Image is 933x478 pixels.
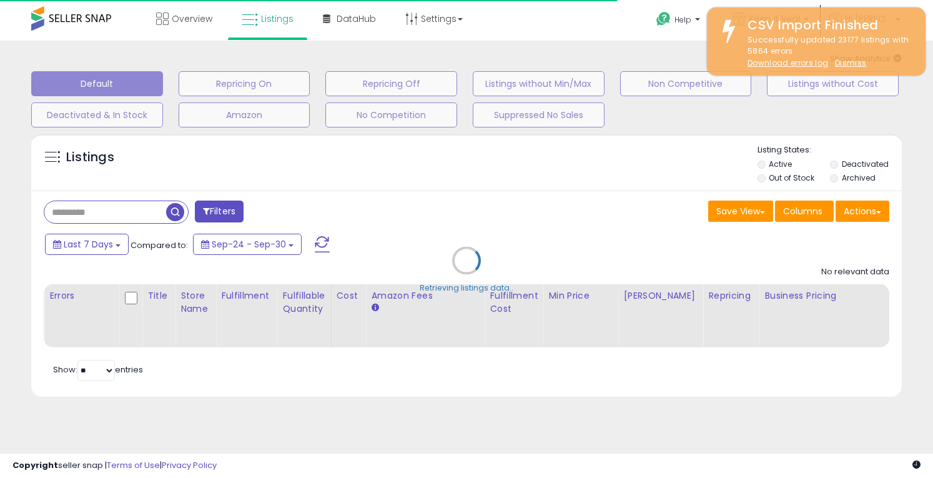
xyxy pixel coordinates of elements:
[656,11,671,27] i: Get Help
[738,34,916,69] div: Successfully updated 23177 listings with 5864 errors.
[325,71,457,96] button: Repricing Off
[473,71,605,96] button: Listings without Min/Max
[738,16,916,34] div: CSV Import Finished
[179,71,310,96] button: Repricing On
[31,102,163,127] button: Deactivated & In Stock
[646,2,713,41] a: Help
[107,459,160,471] a: Terms of Use
[162,459,217,471] a: Privacy Policy
[172,12,212,25] span: Overview
[473,102,605,127] button: Suppressed No Sales
[835,57,866,68] u: Dismiss
[325,102,457,127] button: No Competition
[620,71,752,96] button: Non Competitive
[674,14,691,25] span: Help
[12,459,58,471] strong: Copyright
[261,12,294,25] span: Listings
[179,102,310,127] button: Amazon
[12,460,217,472] div: seller snap | |
[31,71,163,96] button: Default
[337,12,376,25] span: DataHub
[748,57,828,68] a: Download errors log
[420,282,513,294] div: Retrieving listings data..
[767,71,899,96] button: Listings without Cost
